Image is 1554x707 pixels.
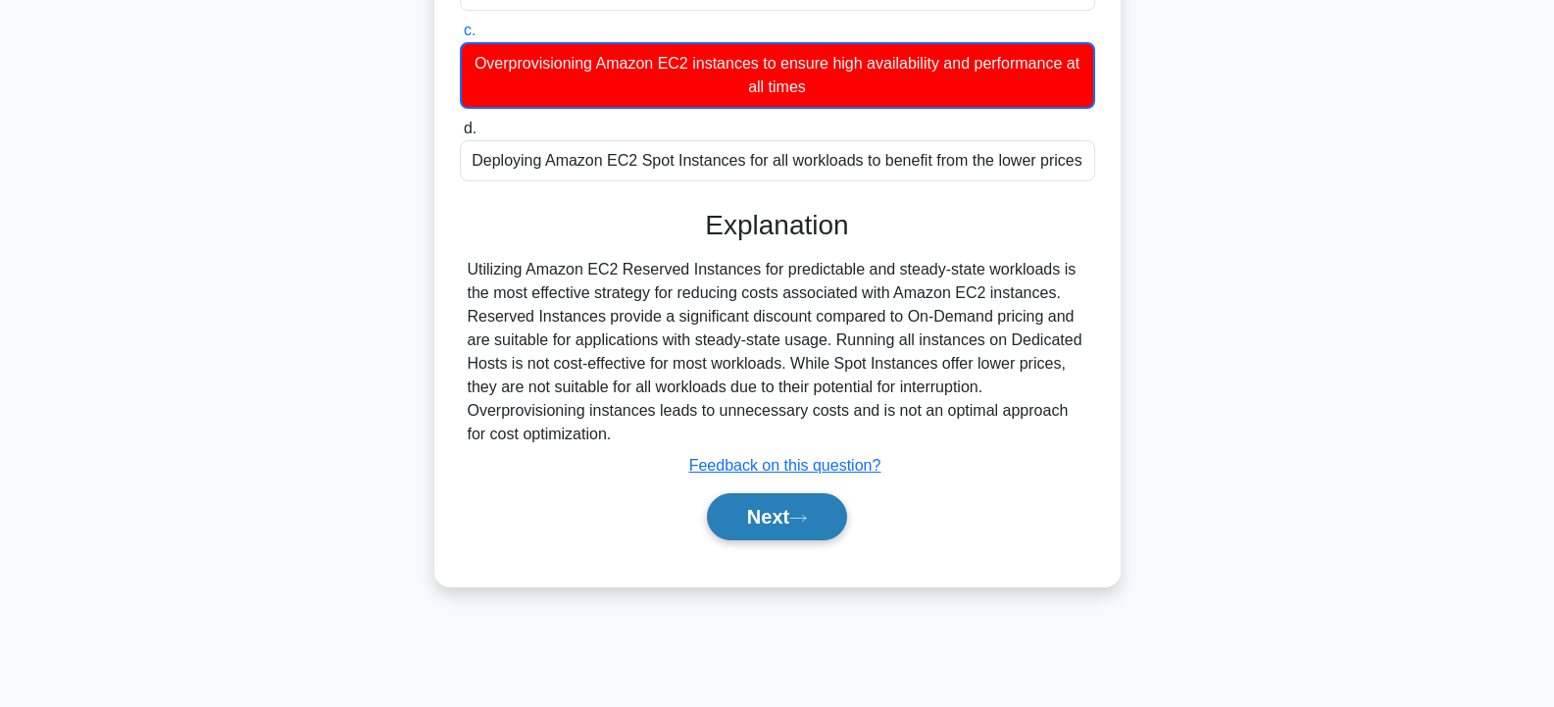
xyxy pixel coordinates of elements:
[472,209,1083,242] h3: Explanation
[689,457,881,474] a: Feedback on this question?
[464,120,476,136] span: d.
[460,140,1095,181] div: Deploying Amazon EC2 Spot Instances for all workloads to benefit from the lower prices
[464,22,476,38] span: c.
[707,493,847,540] button: Next
[460,42,1095,109] div: Overprovisioning Amazon EC2 instances to ensure high availability and performance at all times
[468,258,1087,446] div: Utilizing Amazon EC2 Reserved Instances for predictable and steady-state workloads is the most ef...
